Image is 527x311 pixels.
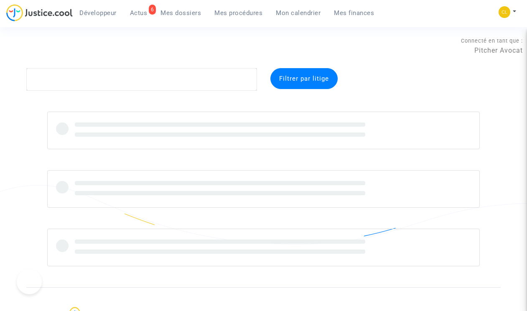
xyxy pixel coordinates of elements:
[276,9,321,17] span: Mon calendrier
[327,7,381,19] a: Mes finances
[6,4,73,21] img: jc-logo.svg
[160,9,201,17] span: Mes dossiers
[79,9,117,17] span: Développeur
[214,9,262,17] span: Mes procédures
[334,9,374,17] span: Mes finances
[130,9,148,17] span: Actus
[17,269,42,294] iframe: Help Scout Beacon - Open
[269,7,327,19] a: Mon calendrier
[123,7,154,19] a: 6Actus
[208,7,269,19] a: Mes procédures
[73,7,123,19] a: Développeur
[499,6,510,18] img: f0b917ab549025eb3af43f3c4438ad5d
[154,7,208,19] a: Mes dossiers
[461,38,523,44] span: Connecté en tant que :
[149,5,156,15] div: 6
[279,75,329,82] span: Filtrer par litige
